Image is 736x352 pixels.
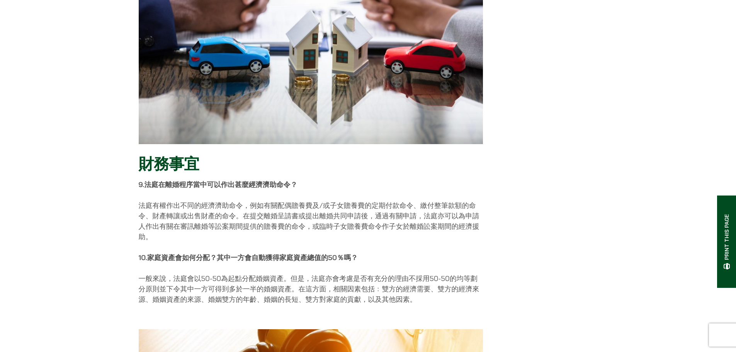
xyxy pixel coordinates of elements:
strong: 50 [328,253,337,262]
p: 法庭有權作出不同的經濟濟助命令，例如有關配偶贍養費及/或子女贍養費的定期付款命令、繳付整筆款額的命令、財產轉讓或出售財產的命令。在提交離婚呈請書或提出離婚共同申請後，通過有關申請，法庭亦可以為申... [139,200,483,242]
strong: 財務事宜 [139,154,199,174]
strong: ％嗎？ [337,253,358,262]
strong: 產會如何分配？其中一方會自動獲得家庭資產總值的 [168,253,328,262]
strong: 法庭在離婚程序當中可以作出甚麼經濟濟助命令？ [144,180,297,189]
p: 一般來說，法庭會以50-50為起點分配婚姻資產。但是，法庭亦會考慮是否有充分的理由不採用50-50的均等劃分原則並下令其中一方可得到多於一半的婚姻資產。在這方面，相關因素包括﹕雙方的經濟需要、雙... [139,273,483,304]
strong: 10. [139,253,147,262]
strong: 9. [139,180,144,189]
strong: 家庭資 [147,253,168,262]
